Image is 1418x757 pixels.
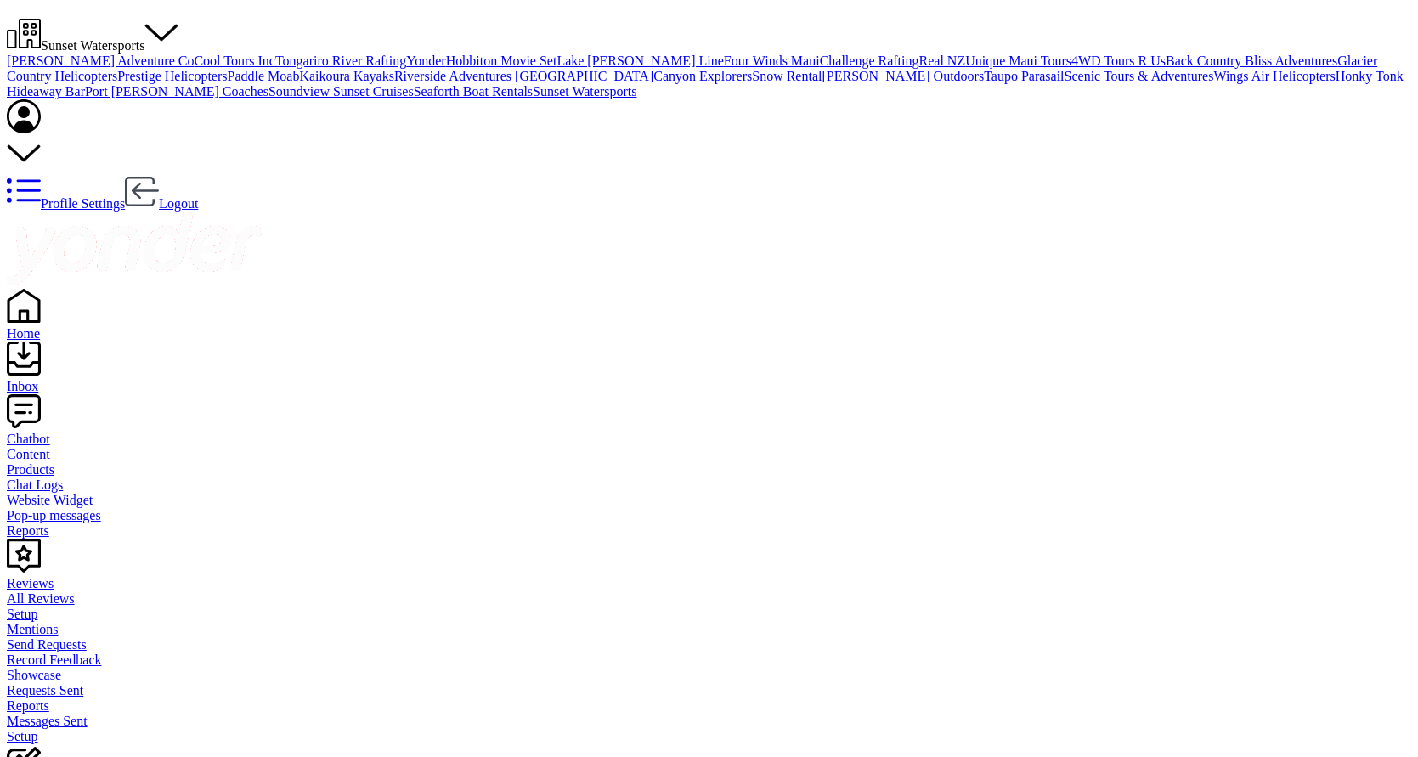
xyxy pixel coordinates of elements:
[7,462,1411,477] a: Products
[7,698,1411,714] a: Reports
[7,54,194,68] a: [PERSON_NAME] Adventure Co
[7,477,1411,493] a: Chat Logs
[7,576,1411,591] div: Reviews
[7,561,1411,591] a: Reviews
[7,493,1411,508] a: Website Widget
[7,311,1411,342] a: Home
[7,637,1411,652] a: Send Requests
[653,69,752,83] a: Canyon Explorers
[394,69,653,83] a: Riverside Adventures [GEOGRAPHIC_DATA]
[1065,69,1214,83] a: Scenic Tours & Adventures
[446,54,557,68] a: Hobbiton Movie Set
[1071,54,1166,68] a: 4WD Tours R Us
[275,54,406,68] a: Tongariro River Rafting
[7,379,1411,394] div: Inbox
[7,652,1411,668] a: Record Feedback
[7,326,1411,342] div: Home
[41,38,144,53] span: Sunset Watersports
[7,683,1411,698] a: Requests Sent
[7,69,1404,99] a: Honky Tonk Hideaway Bar
[752,69,822,83] a: Snow Rental
[117,69,227,83] a: Prestige Helicopters
[125,196,198,211] a: Logout
[268,84,414,99] a: Soundview Sunset Cruises
[414,84,533,99] a: Seaforth Boat Rentals
[7,364,1411,394] a: Inbox
[7,714,1411,729] a: Messages Sent
[1213,69,1335,83] a: Wings Air Helicopters
[406,54,445,68] a: Yonder
[7,607,1411,622] a: Setup
[7,416,1411,447] a: Chatbot
[556,54,723,68] a: Lake [PERSON_NAME] Line
[7,212,262,285] img: yonder-white-logo.png
[228,69,300,83] a: Paddle Moab
[7,729,1411,744] a: Setup
[984,69,1064,83] a: Taupo Parasail
[299,69,394,83] a: Kaikoura Kayaks
[7,432,1411,447] div: Chatbot
[965,54,1071,68] a: Unique Maui Tours
[7,668,1411,683] a: Showcase
[7,54,1377,83] a: Glacier Country Helicopters
[822,69,984,83] a: [PERSON_NAME] Outdoors
[7,196,125,211] a: Profile Settings
[533,84,636,99] a: Sunset Watersports
[724,54,820,68] a: Four Winds Maui
[7,523,1411,539] a: Reports
[7,591,1411,607] a: All Reviews
[194,54,274,68] a: Cool Tours Inc
[919,54,966,68] a: Real NZ
[1166,54,1337,68] a: Back Country Bliss Adventures
[7,508,1411,523] a: Pop-up messages
[7,447,1411,462] a: Content
[85,84,268,99] a: Port [PERSON_NAME] Coaches
[7,622,1411,637] a: Mentions
[820,54,919,68] a: Challenge Rafting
